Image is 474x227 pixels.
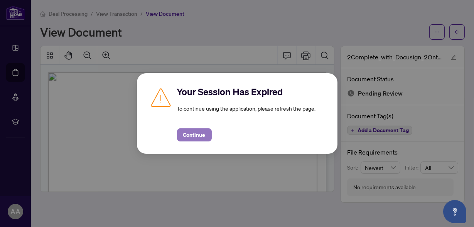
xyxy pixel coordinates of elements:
button: Continue [177,128,212,141]
span: Continue [183,129,206,141]
h2: Your Session Has Expired [177,86,325,98]
button: Open asap [443,200,466,223]
img: Caution icon [149,86,172,109]
div: To continue using the application, please refresh the page. [177,86,325,141]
